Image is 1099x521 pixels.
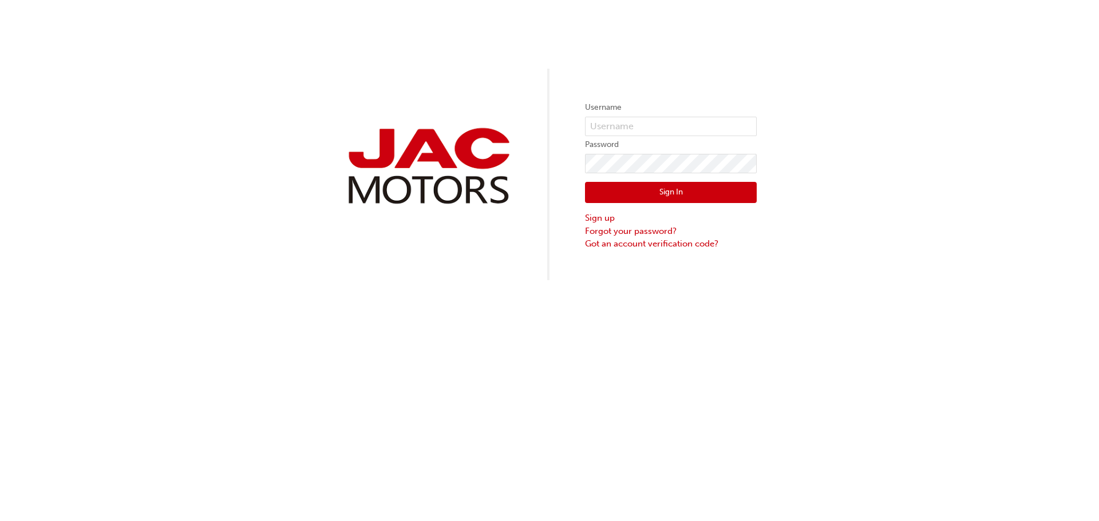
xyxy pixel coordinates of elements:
a: Forgot your password? [585,225,757,238]
img: jac-portal [342,124,514,209]
button: Sign In [585,182,757,204]
a: Got an account verification code? [585,237,757,250]
a: Sign up [585,212,757,225]
input: Username [585,117,757,136]
label: Username [585,101,757,114]
label: Password [585,138,757,152]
